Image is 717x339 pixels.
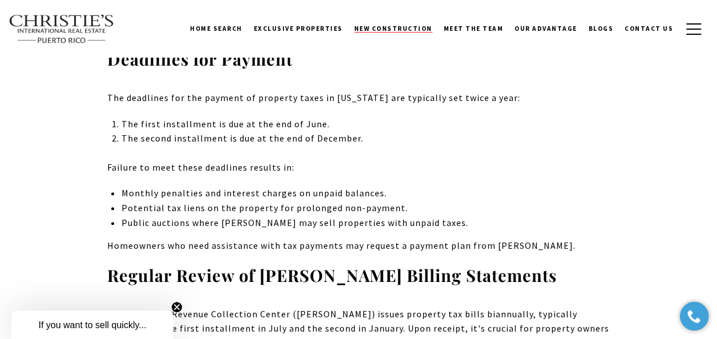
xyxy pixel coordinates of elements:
[248,14,349,43] a: Exclusive Properties
[107,239,610,253] p: Homeowners who need assistance with tax payments may request a payment plan from [PERSON_NAME].
[38,320,146,330] span: If you want to sell quickly...
[354,25,432,33] span: New Construction
[107,264,557,286] strong: Regular Review of [PERSON_NAME] Billing Statements
[121,186,610,201] p: Monthly penalties and interest charges on unpaid balances.
[11,310,173,339] div: If you want to sell quickly...Close teaser
[121,117,610,132] li: The first installment is due at the end of June.
[121,216,610,231] p: Public auctions where [PERSON_NAME] may sell properties with unpaid taxes.
[438,14,509,43] a: Meet the Team
[107,160,610,175] p: Failure to meet these deadlines results in:
[107,48,293,70] strong: Deadlines for Payment
[254,25,343,33] span: Exclusive Properties
[121,131,610,146] li: The second installment is due at the end of December.
[107,91,610,106] p: The deadlines for the payment of property taxes in [US_STATE] are typically set twice a year:
[184,14,248,43] a: Home Search
[483,11,706,155] iframe: bss-luxurypresence
[349,14,438,43] a: New Construction
[171,301,183,313] button: Close teaser
[121,201,610,216] p: Potential tax liens on the property for prolonged non-payment.
[9,14,115,44] img: Christie's International Real Estate text transparent background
